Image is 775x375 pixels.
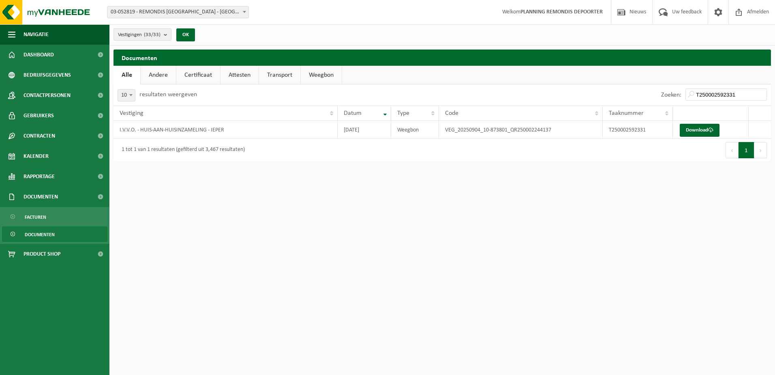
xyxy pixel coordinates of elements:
[141,66,176,84] a: Andere
[24,65,71,85] span: Bedrijfsgegevens
[25,227,55,242] span: Documenten
[107,6,248,18] span: 03-052819 - REMONDIS WEST-VLAANDEREN - OOSTENDE
[301,66,342,84] a: Weegbon
[176,28,195,41] button: OK
[726,142,739,158] button: Previous
[24,187,58,207] span: Documenten
[120,110,143,116] span: Vestiging
[24,244,60,264] span: Product Shop
[24,106,54,126] span: Gebruikers
[118,89,135,101] span: 10
[221,66,259,84] a: Attesten
[445,110,458,116] span: Code
[391,121,439,139] td: Weegbon
[113,50,771,65] h2: Documenten
[113,121,338,139] td: I.V.V.O. - HUIS-AAN-HUISINZAMELING - IEPER
[24,166,55,187] span: Rapportage
[24,45,54,65] span: Dashboard
[113,66,140,84] a: Alle
[118,143,245,157] div: 1 tot 1 van 1 resultaten (gefilterd uit 3,467 resultaten)
[118,29,161,41] span: Vestigingen
[603,121,673,139] td: T250002592331
[754,142,767,158] button: Next
[24,126,55,146] span: Contracten
[259,66,300,84] a: Transport
[661,92,681,98] label: Zoeken:
[24,24,49,45] span: Navigatie
[344,110,362,116] span: Datum
[176,66,220,84] a: Certificaat
[25,209,46,225] span: Facturen
[397,110,409,116] span: Type
[113,28,171,41] button: Vestigingen(33/33)
[2,209,107,224] a: Facturen
[139,91,197,98] label: resultaten weergeven
[439,121,603,139] td: VEG_20250904_10-873801_QR250002244137
[2,226,107,242] a: Documenten
[144,32,161,37] count: (33/33)
[680,124,719,137] a: Download
[609,110,644,116] span: Taaknummer
[24,85,71,106] span: Contactpersonen
[338,121,391,139] td: [DATE]
[24,146,49,166] span: Kalender
[520,9,603,15] strong: PLANNING REMONDIS DEPOORTER
[118,90,135,101] span: 10
[739,142,754,158] button: 1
